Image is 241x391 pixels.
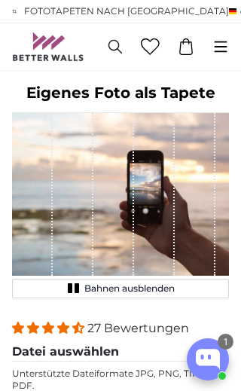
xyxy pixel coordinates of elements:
[12,32,84,61] img: Betterwalls
[218,334,233,350] div: 1
[12,279,229,298] button: Bahnen ausblenden
[12,321,87,335] span: 4.41 stars
[87,321,189,335] span: 27 Bewertungen
[24,5,229,18] span: Fototapeten nach [GEOGRAPHIC_DATA]
[84,283,175,295] span: Bahnen ausblenden
[12,82,229,103] h1: Eigenes Foto als Tapete
[187,338,229,380] button: Open chatbox
[12,113,229,298] div: 1 of 1
[229,8,236,14] img: Deutschland
[12,343,229,362] legend: Datei auswählen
